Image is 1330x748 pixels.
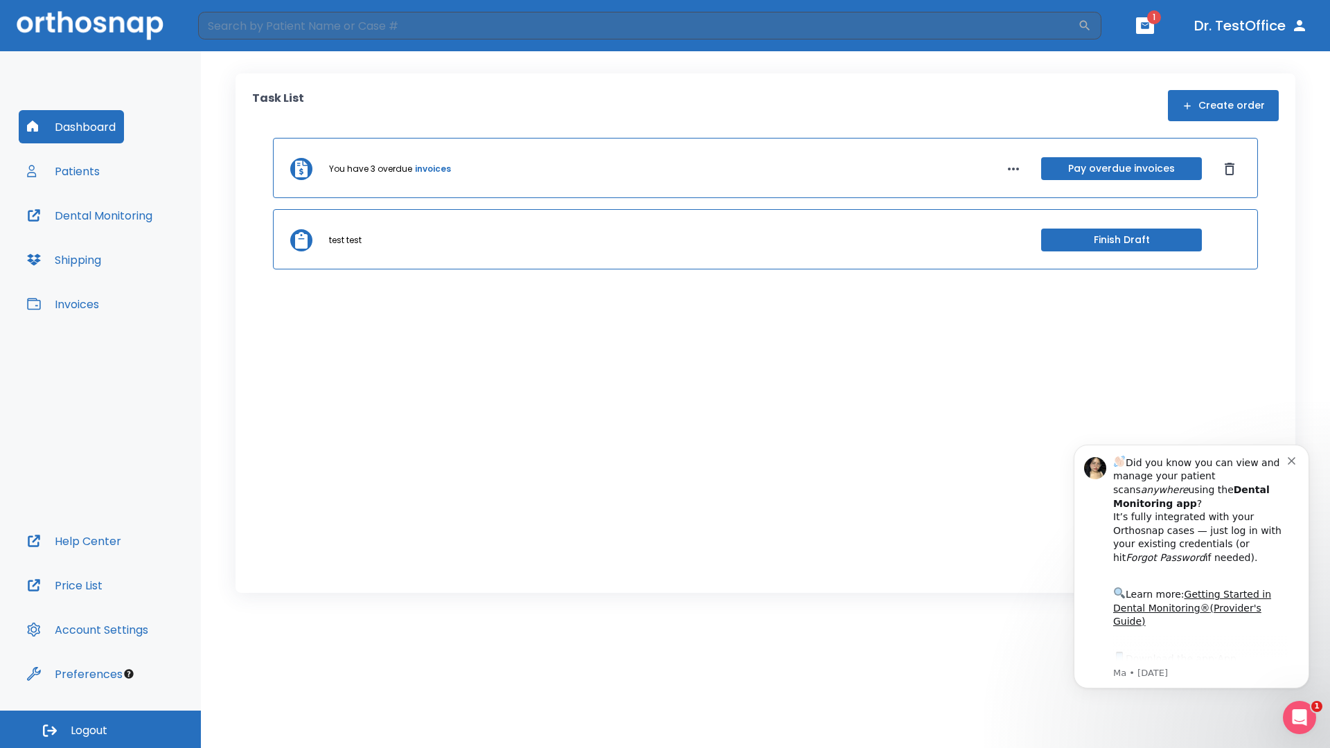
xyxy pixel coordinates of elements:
[19,524,130,558] button: Help Center
[329,234,362,247] p: test test
[252,90,304,121] p: Task List
[19,613,157,646] button: Account Settings
[19,199,161,232] button: Dental Monitoring
[1283,701,1316,734] iframe: Intercom live chat
[19,569,111,602] button: Price List
[1041,229,1202,251] button: Finish Draft
[1218,158,1241,180] button: Dismiss
[1168,90,1279,121] button: Create order
[1041,157,1202,180] button: Pay overdue invoices
[415,163,451,175] a: invoices
[235,30,246,41] button: Dismiss notification
[60,243,235,256] p: Message from Ma, sent 3w ago
[60,229,184,254] a: App Store
[1147,10,1161,24] span: 1
[198,12,1078,39] input: Search by Patient Name or Case #
[1311,701,1322,712] span: 1
[60,226,235,296] div: Download the app: | ​ Let us know if you need help getting started!
[71,723,107,738] span: Logout
[329,163,412,175] p: You have 3 overdue
[19,243,109,276] button: Shipping
[1189,13,1313,38] button: Dr. TestOffice
[1053,424,1330,711] iframe: Intercom notifications message
[19,154,108,188] button: Patients
[123,668,135,680] div: Tooltip anchor
[19,657,131,691] button: Preferences
[19,287,107,321] button: Invoices
[19,110,124,143] button: Dashboard
[17,11,163,39] img: Orthosnap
